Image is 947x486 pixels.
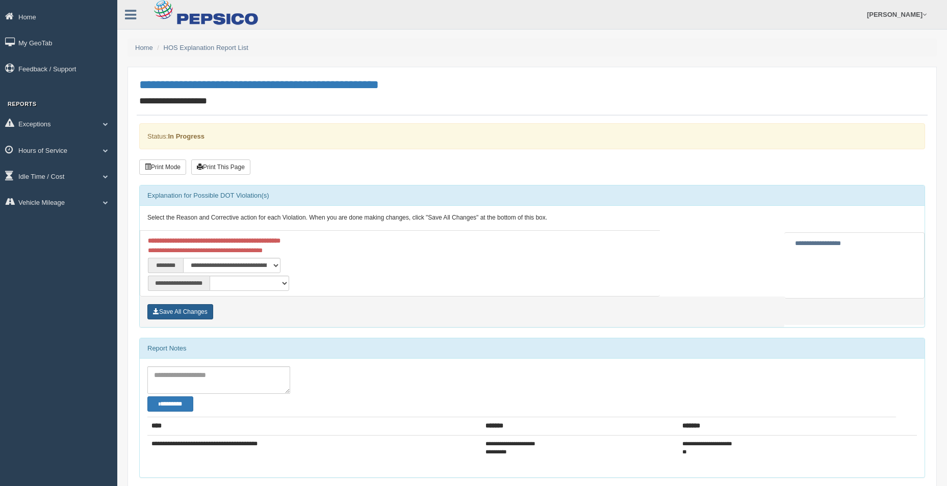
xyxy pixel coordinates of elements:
[147,396,193,412] button: Change Filter Options
[139,123,925,149] div: Status:
[168,132,204,140] strong: In Progress
[147,304,213,319] button: Save
[140,206,925,230] div: Select the Reason and Corrective action for each Violation. When you are done making changes, cli...
[140,338,925,359] div: Report Notes
[139,159,186,175] button: Print Mode
[164,44,248,51] a: HOS Explanation Report List
[135,44,153,51] a: Home
[191,159,250,175] button: Print This Page
[140,185,925,206] div: Explanation for Possible DOT Violation(s)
